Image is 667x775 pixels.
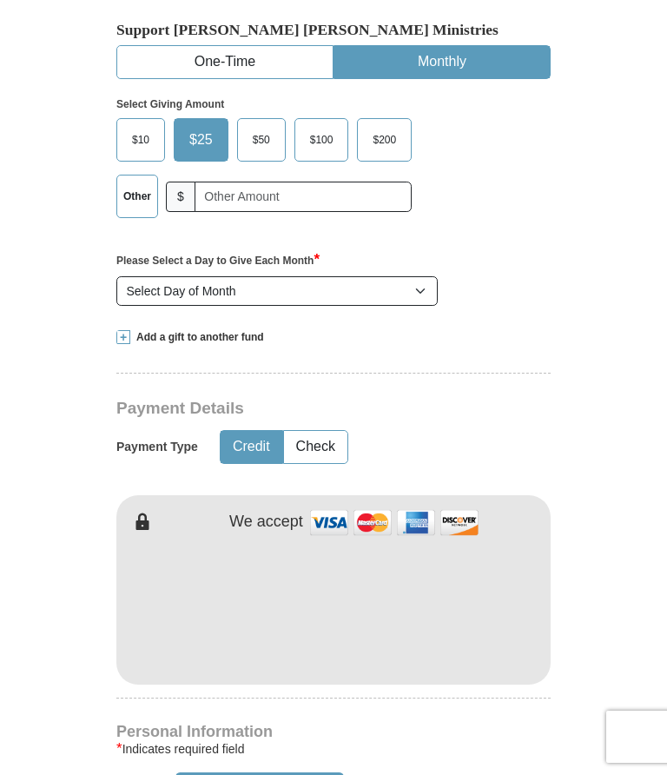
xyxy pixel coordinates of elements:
[116,98,224,110] strong: Select Giving Amount
[364,127,405,153] span: $200
[301,127,342,153] span: $100
[195,182,412,212] input: Other Amount
[116,440,198,454] h5: Payment Type
[244,127,279,153] span: $50
[307,504,481,541] img: credit cards accepted
[284,431,347,463] button: Check
[221,431,282,463] button: Credit
[123,127,158,153] span: $10
[116,399,559,419] h3: Payment Details
[116,725,551,739] h4: Personal Information
[166,182,195,212] span: $
[181,127,221,153] span: $25
[117,46,333,78] button: One-Time
[116,255,320,267] strong: Please Select a Day to Give Each Month
[116,739,551,759] div: Indicates required field
[116,21,551,39] h5: Support [PERSON_NAME] [PERSON_NAME] Ministries
[130,330,264,345] span: Add a gift to another fund
[117,176,157,217] label: Other
[334,46,550,78] button: Monthly
[229,513,303,532] h4: We accept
